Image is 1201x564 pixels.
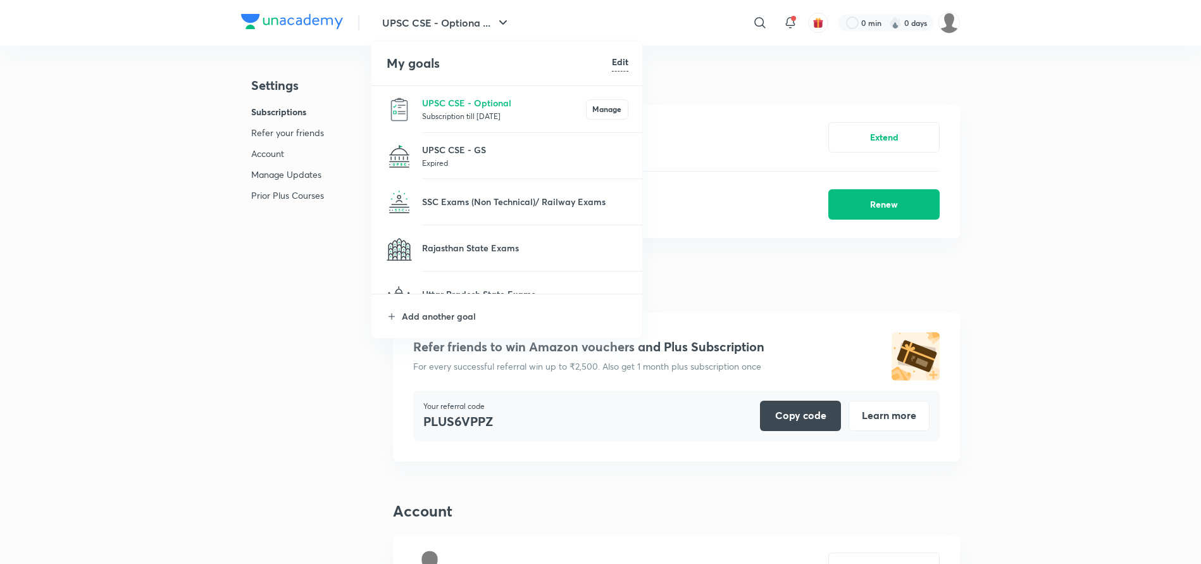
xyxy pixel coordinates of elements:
[422,241,628,254] p: Rajasthan State Exams
[387,144,412,169] img: UPSC CSE - GS
[402,310,628,323] p: Add another goal
[387,97,412,122] img: UPSC CSE - Optional
[387,235,412,261] img: Rajasthan State Exams
[612,55,628,68] h6: Edit
[422,156,628,169] p: Expired
[422,110,586,122] p: Subscription till [DATE]
[387,282,412,307] img: Uttar Pradesh State Exams
[422,287,628,301] p: Uttar Pradesh State Exams
[422,143,628,156] p: UPSC CSE - GS
[422,195,628,208] p: SSC Exams (Non Technical)/ Railway Exams
[387,189,412,215] img: SSC Exams (Non Technical)/ Railway Exams
[387,54,612,73] h4: My goals
[586,99,628,120] button: Manage
[422,96,586,110] p: UPSC CSE - Optional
